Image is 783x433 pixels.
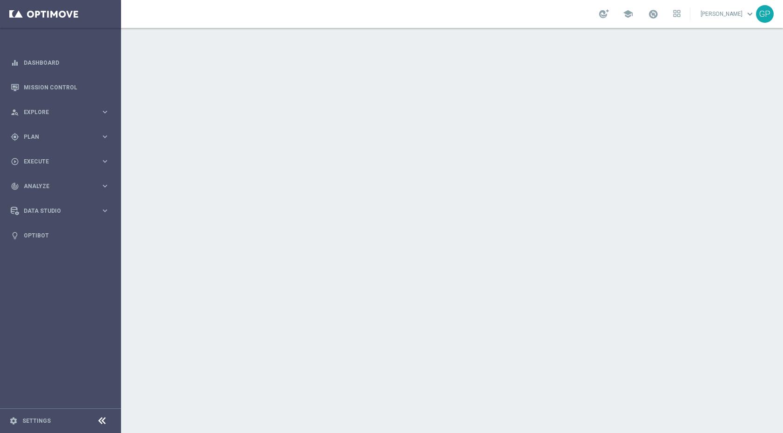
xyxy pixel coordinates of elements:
[101,206,109,215] i: keyboard_arrow_right
[10,59,110,67] button: equalizer Dashboard
[11,207,101,215] div: Data Studio
[101,157,109,166] i: keyboard_arrow_right
[11,133,19,141] i: gps_fixed
[11,157,19,166] i: play_circle_outline
[756,5,774,23] div: GP
[24,109,101,115] span: Explore
[24,50,109,75] a: Dashboard
[10,158,110,165] button: play_circle_outline Execute keyboard_arrow_right
[101,132,109,141] i: keyboard_arrow_right
[24,134,101,140] span: Plan
[11,182,101,190] div: Analyze
[11,108,101,116] div: Explore
[10,183,110,190] button: track_changes Analyze keyboard_arrow_right
[11,59,19,67] i: equalizer
[10,207,110,215] button: Data Studio keyboard_arrow_right
[11,231,19,240] i: lightbulb
[10,232,110,239] button: lightbulb Optibot
[24,75,109,100] a: Mission Control
[11,133,101,141] div: Plan
[700,7,756,21] a: [PERSON_NAME]keyboard_arrow_down
[22,418,51,424] a: Settings
[11,75,109,100] div: Mission Control
[11,223,109,248] div: Optibot
[101,182,109,190] i: keyboard_arrow_right
[24,159,101,164] span: Execute
[24,208,101,214] span: Data Studio
[11,157,101,166] div: Execute
[11,182,19,190] i: track_changes
[11,108,19,116] i: person_search
[745,9,755,19] span: keyboard_arrow_down
[623,9,633,19] span: school
[10,108,110,116] button: person_search Explore keyboard_arrow_right
[9,417,18,425] i: settings
[10,133,110,141] button: gps_fixed Plan keyboard_arrow_right
[101,108,109,116] i: keyboard_arrow_right
[24,223,109,248] a: Optibot
[24,183,101,189] span: Analyze
[11,50,109,75] div: Dashboard
[10,84,110,91] button: Mission Control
